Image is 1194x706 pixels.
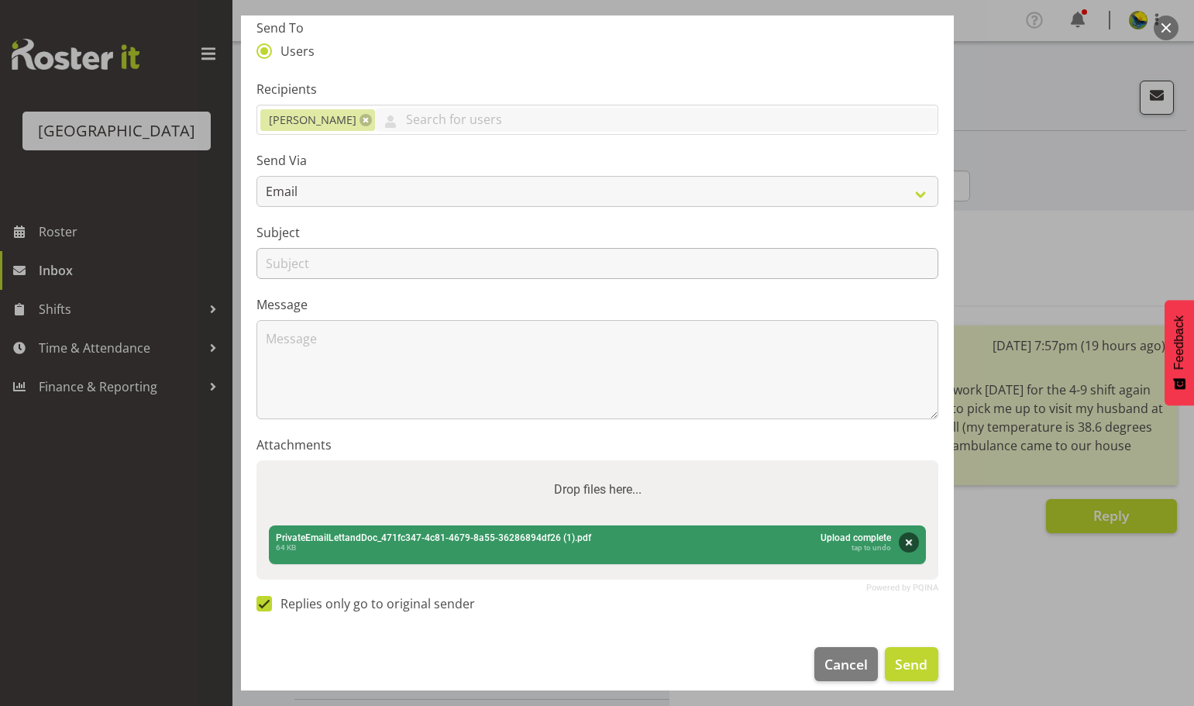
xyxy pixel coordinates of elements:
button: Send [885,647,938,681]
label: Drop files here... [547,474,647,505]
button: Feedback - Show survey [1165,300,1194,405]
span: [PERSON_NAME] [269,112,356,129]
label: Send To [256,19,938,37]
span: Replies only go to original sender [272,596,475,611]
label: Attachments [256,436,938,454]
span: Users [272,43,315,59]
span: Send [895,654,927,674]
input: Subject [256,248,938,279]
label: Message [256,295,938,314]
label: Subject [256,223,938,242]
label: Send Via [256,151,938,170]
input: Search for users [375,108,937,132]
label: Recipients [256,80,938,98]
button: Cancel [814,647,878,681]
span: Feedback [1172,315,1186,370]
a: Powered by PQINA [866,584,938,591]
span: Cancel [824,654,868,674]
